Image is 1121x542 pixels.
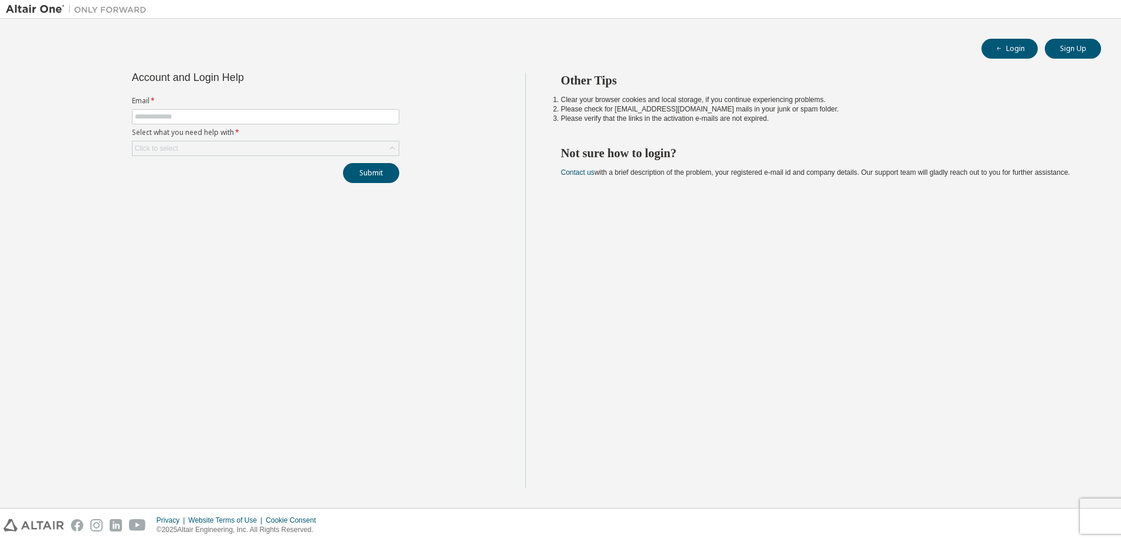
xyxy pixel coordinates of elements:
div: Cookie Consent [266,516,322,525]
img: Altair One [6,4,152,15]
img: facebook.svg [71,519,83,531]
label: Select what you need help with [132,128,399,137]
img: altair_logo.svg [4,519,64,531]
p: © 2025 Altair Engineering, Inc. All Rights Reserved. [157,525,323,535]
h2: Not sure how to login? [561,145,1081,161]
div: Click to select [135,144,178,153]
li: Please check for [EMAIL_ADDRESS][DOMAIN_NAME] mails in your junk or spam folder. [561,104,1081,114]
img: instagram.svg [90,519,103,531]
li: Please verify that the links in the activation e-mails are not expired. [561,114,1081,123]
button: Login [981,39,1038,59]
button: Submit [343,163,399,183]
img: linkedin.svg [110,519,122,531]
label: Email [132,96,399,106]
li: Clear your browser cookies and local storage, if you continue experiencing problems. [561,95,1081,104]
div: Website Terms of Use [188,516,266,525]
div: Account and Login Help [132,73,346,82]
a: Contact us [561,168,595,177]
button: Sign Up [1045,39,1101,59]
div: Click to select [133,141,399,155]
h2: Other Tips [561,73,1081,88]
span: with a brief description of the problem, your registered e-mail id and company details. Our suppo... [561,168,1070,177]
img: youtube.svg [129,519,146,531]
div: Privacy [157,516,188,525]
